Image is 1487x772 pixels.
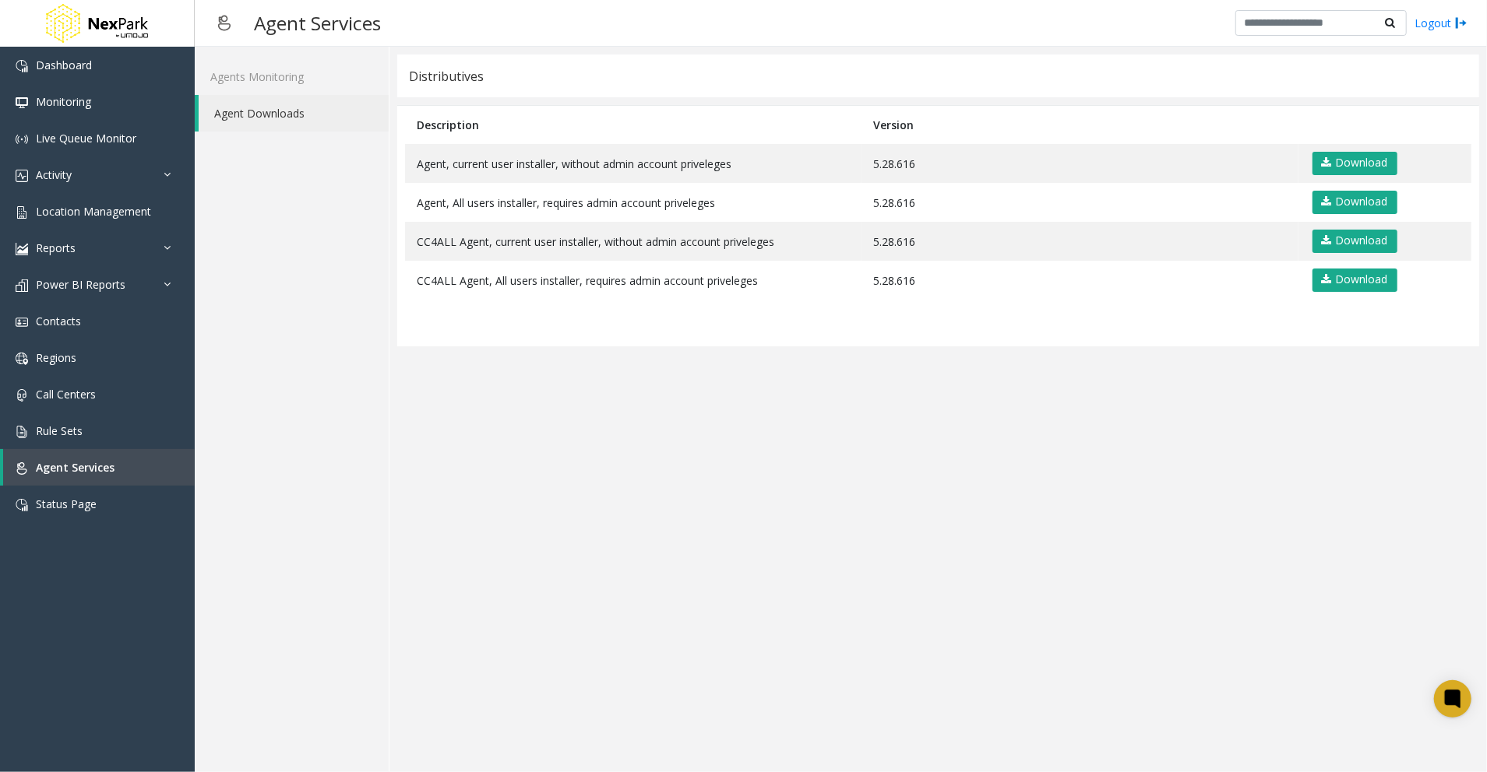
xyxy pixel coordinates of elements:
a: Logout [1415,15,1468,31]
img: 'icon' [16,353,28,365]
a: Agent Downloads [199,95,389,132]
a: Agent Services [3,449,195,486]
img: 'icon' [16,96,28,109]
img: 'icon' [16,462,28,475]
img: 'icon' [16,170,28,182]
td: 5.28.616 [862,183,1298,222]
span: Location Management [36,204,151,219]
th: Description [405,106,862,144]
img: 'icon' [16,499,28,511]
td: Agent, current user installer, without admin account priveleges [405,144,862,183]
th: Version [862,106,1298,144]
img: logout [1455,15,1468,31]
span: Regions [36,350,76,365]
img: pageIcon [210,4,238,42]
span: Call Centers [36,387,96,402]
span: Monitoring [36,94,91,109]
img: 'icon' [16,60,28,72]
img: 'icon' [16,316,28,328]
img: 'icon' [16,206,28,219]
h3: Agent Services [246,4,389,42]
td: CC4ALL Agent, All users installer, requires admin account priveleges [405,261,862,300]
img: 'icon' [16,279,28,292]
td: 5.28.616 [862,144,1298,183]
a: Download [1313,230,1397,253]
a: Download [1313,152,1397,175]
td: Agent, All users installer, requires admin account priveleges [405,183,862,222]
img: 'icon' [16,243,28,255]
span: Rule Sets [36,423,83,438]
img: 'icon' [16,426,28,438]
td: CC4ALL Agent, current user installer, without admin account priveleges [405,222,862,261]
img: 'icon' [16,133,28,146]
a: Agents Monitoring [195,58,389,95]
a: Download [1313,268,1397,292]
td: 5.28.616 [862,222,1298,261]
img: 'icon' [16,389,28,402]
td: 5.28.616 [862,261,1298,300]
div: Distributives [409,66,484,86]
span: Dashboard [36,58,92,72]
span: Live Queue Monitor [36,131,136,146]
span: Contacts [36,314,81,328]
span: Activity [36,167,72,182]
a: Download [1313,191,1397,214]
span: Agent Services [36,460,115,475]
span: Status Page [36,497,97,511]
span: Power BI Reports [36,277,125,292]
span: Reports [36,240,76,255]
